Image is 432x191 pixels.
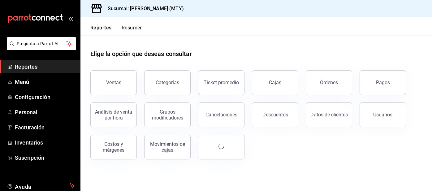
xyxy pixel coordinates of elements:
span: Reportes [15,63,75,71]
span: Facturación [15,123,75,132]
button: open_drawer_menu [68,16,73,21]
div: Usuarios [373,112,392,118]
button: Usuarios [360,102,406,127]
button: Resumen [122,25,143,35]
button: Análisis de venta por hora [90,102,137,127]
div: Ticket promedio [204,80,239,85]
button: Ticket promedio [198,70,244,95]
span: Menú [15,78,75,86]
div: Pagos [376,80,390,85]
button: Órdenes [306,70,352,95]
span: Configuración [15,93,75,101]
div: Descuentos [262,112,288,118]
div: Costos y márgenes [94,141,133,153]
div: Análisis de venta por hora [94,109,133,121]
button: Categorías [144,70,191,95]
button: Pagos [360,70,406,95]
div: Categorías [156,80,179,85]
button: Descuentos [252,102,298,127]
button: Movimientos de cajas [144,135,191,159]
h1: Elige la opción que deseas consultar [90,49,192,59]
div: Cancelaciones [205,112,237,118]
div: Cajas [269,79,282,86]
h3: Sucursal: [PERSON_NAME] (MTY) [103,5,184,12]
button: Reportes [90,25,112,35]
div: Grupos modificadores [148,109,187,121]
a: Cajas [252,70,298,95]
button: Costos y márgenes [90,135,137,159]
button: Grupos modificadores [144,102,191,127]
div: Movimientos de cajas [148,141,187,153]
span: Personal [15,108,75,116]
button: Pregunta a Parrot AI [7,37,76,50]
div: navigation tabs [90,25,143,35]
button: Cancelaciones [198,102,244,127]
a: Pregunta a Parrot AI [4,45,76,51]
span: Suscripción [15,154,75,162]
div: Órdenes [320,80,338,85]
span: Ayuda [15,182,67,189]
div: Ventas [106,80,121,85]
div: Datos de clientes [310,112,348,118]
span: Pregunta a Parrot AI [17,41,67,47]
span: Inventarios [15,138,75,147]
button: Datos de clientes [306,102,352,127]
button: Ventas [90,70,137,95]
